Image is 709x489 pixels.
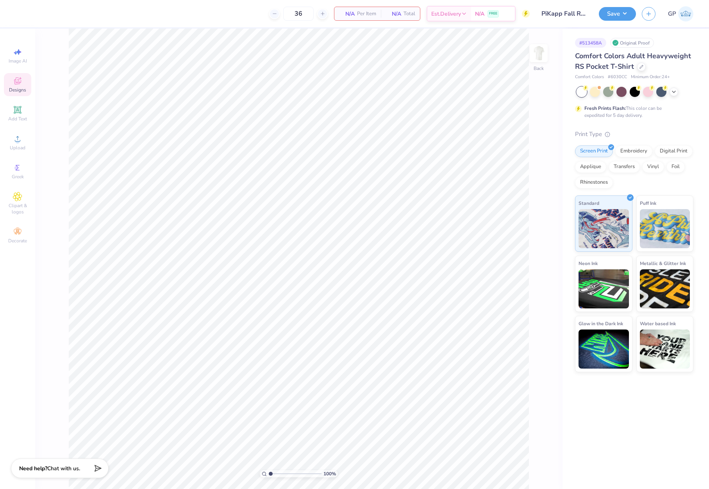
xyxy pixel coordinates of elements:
[8,116,27,122] span: Add Text
[575,74,604,81] span: Comfort Colors
[668,6,693,21] a: GP
[386,10,401,18] span: N/A
[584,105,680,119] div: This color can be expedited for 5 day delivery.
[534,65,544,72] div: Back
[4,202,31,215] span: Clipart & logos
[8,238,27,244] span: Decorate
[579,319,623,328] span: Glow in the Dark Ink
[666,161,685,173] div: Foil
[19,465,47,472] strong: Need help?
[283,7,314,21] input: – –
[608,74,627,81] span: # 6030CC
[9,87,26,93] span: Designs
[599,7,636,21] button: Save
[640,209,690,248] img: Puff Ink
[640,330,690,369] img: Water based Ink
[655,145,693,157] div: Digital Print
[579,269,629,308] img: Neon Ink
[642,161,664,173] div: Vinyl
[575,51,691,71] span: Comfort Colors Adult Heavyweight RS Pocket T-Shirt
[10,145,25,151] span: Upload
[12,174,24,180] span: Greek
[431,10,461,18] span: Est. Delivery
[640,259,686,267] span: Metallic & Glitter Ink
[575,161,606,173] div: Applique
[475,10,484,18] span: N/A
[631,74,670,81] span: Minimum Order: 24 +
[404,10,415,18] span: Total
[489,11,497,16] span: FREE
[609,161,640,173] div: Transfers
[640,269,690,308] img: Metallic & Glitter Ink
[47,465,80,472] span: Chat with us.
[575,130,693,139] div: Print Type
[536,6,593,21] input: Untitled Design
[640,319,676,328] span: Water based Ink
[579,209,629,248] img: Standard
[339,10,355,18] span: N/A
[640,199,656,207] span: Puff Ink
[323,470,336,477] span: 100 %
[357,10,376,18] span: Per Item
[531,45,546,61] img: Back
[579,199,599,207] span: Standard
[615,145,652,157] div: Embroidery
[579,259,598,267] span: Neon Ink
[584,105,626,111] strong: Fresh Prints Flash:
[668,9,676,18] span: GP
[610,38,654,48] div: Original Proof
[575,38,606,48] div: # 513458A
[678,6,693,21] img: Germaine Penalosa
[575,177,613,188] div: Rhinestones
[9,58,27,64] span: Image AI
[575,145,613,157] div: Screen Print
[579,330,629,369] img: Glow in the Dark Ink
